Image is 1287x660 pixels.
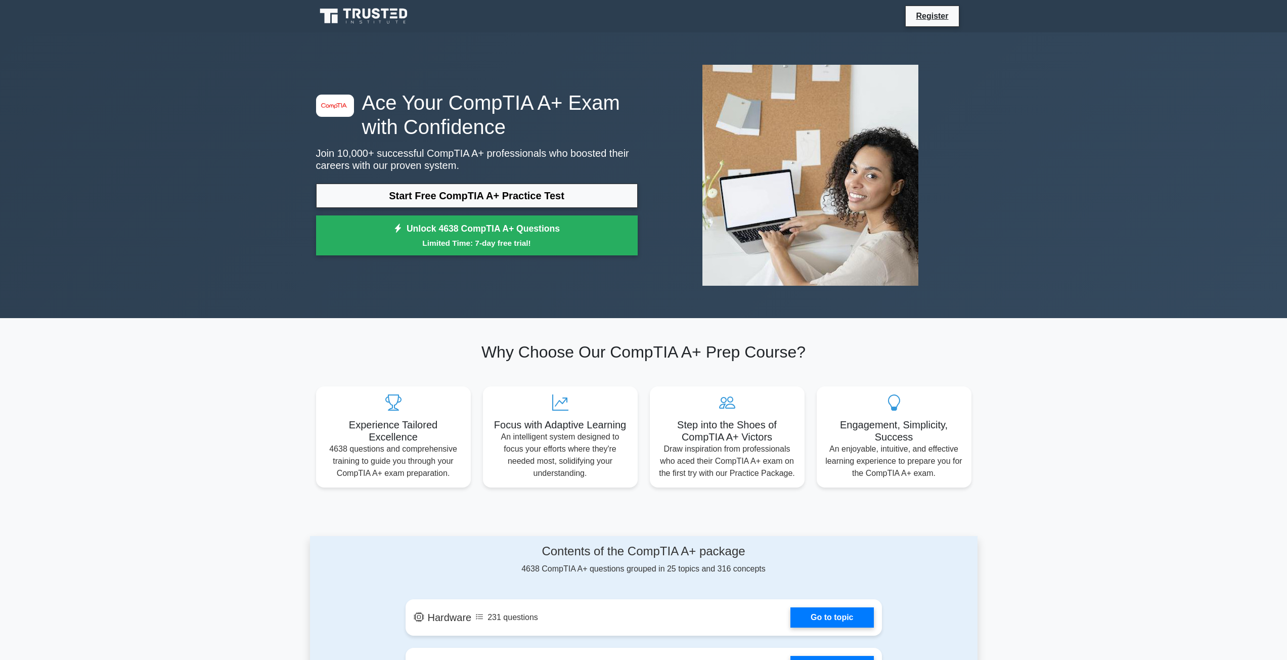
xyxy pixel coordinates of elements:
a: Unlock 4638 CompTIA A+ QuestionsLimited Time: 7-day free trial! [316,215,638,256]
div: 4638 CompTIA A+ questions grouped in 25 topics and 316 concepts [406,544,882,575]
small: Limited Time: 7-day free trial! [329,237,625,249]
p: An enjoyable, intuitive, and effective learning experience to prepare you for the CompTIA A+ exam. [825,443,963,479]
p: Join 10,000+ successful CompTIA A+ professionals who boosted their careers with our proven system. [316,147,638,171]
p: An intelligent system designed to focus your efforts where they're needed most, solidifying your ... [491,431,630,479]
h1: Ace Your CompTIA A+ Exam with Confidence [316,91,638,139]
a: Register [910,10,954,22]
a: Start Free CompTIA A+ Practice Test [316,184,638,208]
p: 4638 questions and comprehensive training to guide you through your CompTIA A+ exam preparation. [324,443,463,479]
h4: Contents of the CompTIA A+ package [406,544,882,559]
p: Draw inspiration from professionals who aced their CompTIA A+ exam on the first try with our Prac... [658,443,796,479]
h5: Engagement, Simplicity, Success [825,419,963,443]
h5: Focus with Adaptive Learning [491,419,630,431]
h2: Why Choose Our CompTIA A+ Prep Course? [316,342,971,362]
h5: Step into the Shoes of CompTIA A+ Victors [658,419,796,443]
h5: Experience Tailored Excellence [324,419,463,443]
a: Go to topic [790,607,873,628]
